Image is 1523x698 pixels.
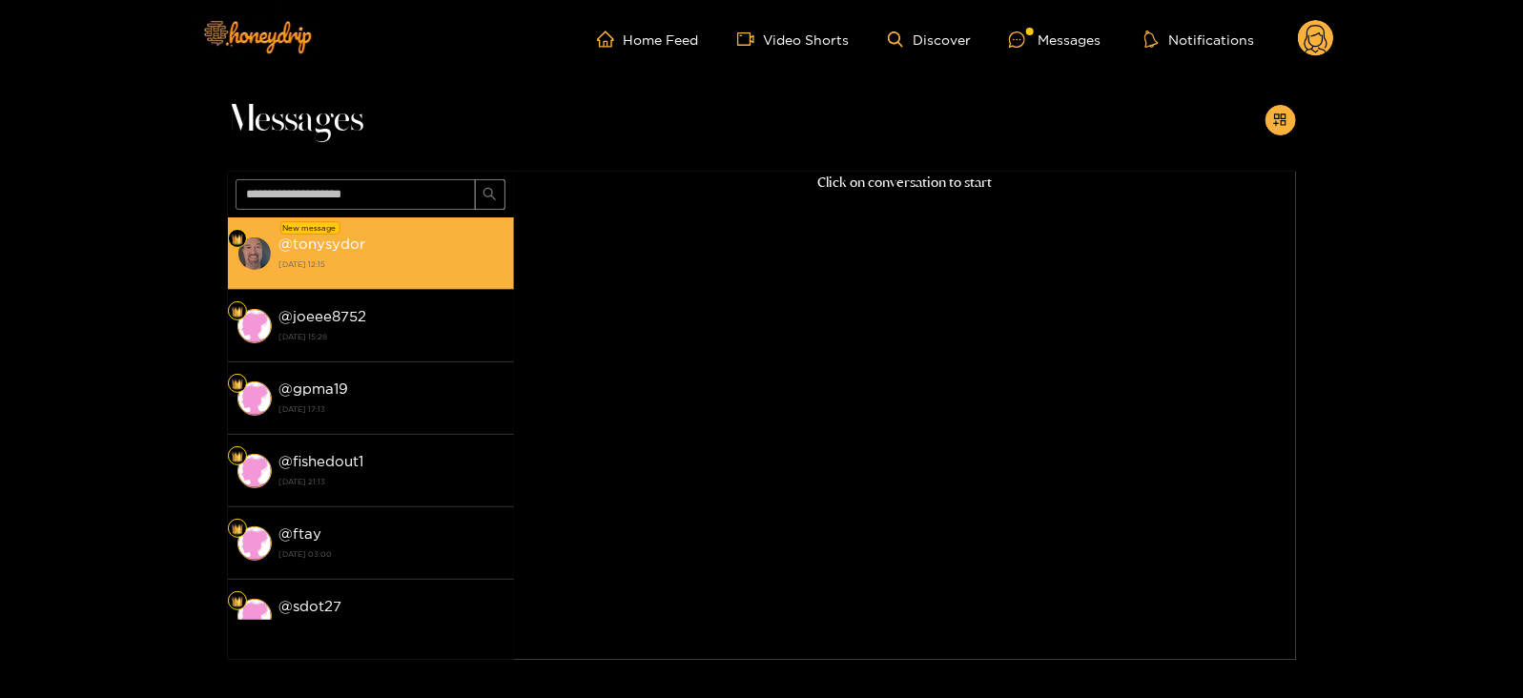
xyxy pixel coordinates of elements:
img: Fan Level [232,451,243,462]
div: New message [280,221,340,235]
img: conversation [237,236,272,271]
img: conversation [237,526,272,561]
strong: [DATE] 15:28 [279,328,504,345]
img: Fan Level [232,234,243,245]
strong: @ fishedout1 [279,453,364,469]
a: Video Shorts [737,31,850,48]
span: video-camera [737,31,764,48]
span: Messages [228,97,364,143]
strong: [DATE] 09:30 [279,618,504,635]
img: Fan Level [232,523,243,535]
strong: @ joeee8752 [279,308,367,324]
span: home [597,31,624,48]
strong: @ ftay [279,525,322,542]
strong: @ sdot27 [279,598,342,614]
a: Home Feed [597,31,699,48]
img: conversation [237,381,272,416]
strong: @ gpma19 [279,380,349,397]
span: appstore-add [1273,113,1287,129]
button: search [475,179,505,210]
strong: [DATE] 17:13 [279,400,504,418]
img: conversation [237,454,272,488]
img: Fan Level [232,379,243,390]
button: Notifications [1139,30,1260,49]
p: Click on conversation to start [514,172,1296,194]
img: conversation [237,309,272,343]
strong: [DATE] 03:00 [279,545,504,563]
img: Fan Level [232,306,243,318]
span: search [483,187,497,203]
img: Fan Level [232,596,243,607]
img: conversation [237,599,272,633]
a: Discover [888,31,971,48]
button: appstore-add [1266,105,1296,135]
div: Messages [1009,29,1101,51]
strong: [DATE] 12:15 [279,256,504,273]
strong: [DATE] 21:13 [279,473,504,490]
strong: @ tonysydor [279,236,366,252]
